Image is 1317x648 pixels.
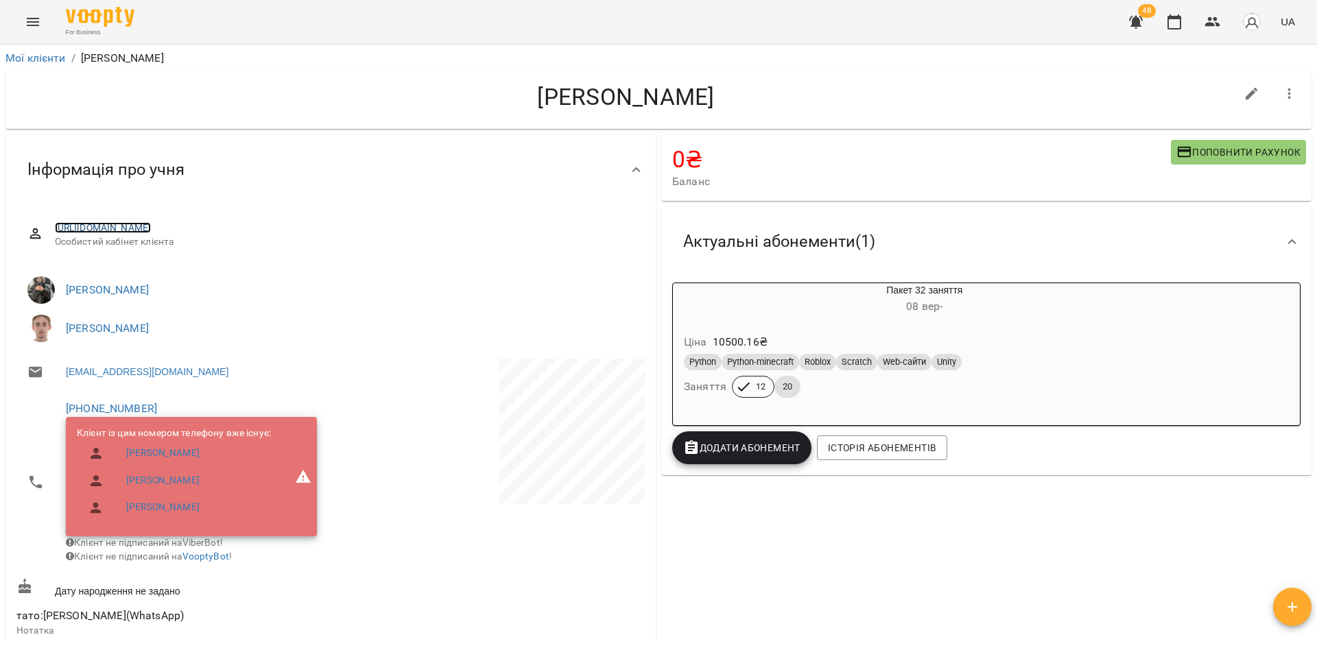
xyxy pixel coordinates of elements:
span: 20 [774,381,800,393]
a: [PERSON_NAME] [66,322,149,335]
a: Мої клієнти [5,51,66,64]
li: / [71,50,75,67]
span: Баланс [672,173,1171,190]
ul: Клієнт із цим номером телефону вже існує: [77,427,271,527]
button: Menu [16,5,49,38]
h4: [PERSON_NAME] [16,83,1235,111]
span: Клієнт не підписаний на ! [66,551,232,562]
span: UA [1281,14,1295,29]
div: Інформація про учня [5,134,656,205]
button: Додати Абонемент [672,431,811,464]
a: [URL][DOMAIN_NAME] [55,222,152,233]
nav: breadcrumb [5,50,1312,67]
div: Пакет 32 заняття [673,283,1176,316]
span: Roblox [799,356,836,368]
span: Особистий кабінет клієнта [55,235,634,249]
p: 10500.16 ₴ [713,334,768,350]
a: [PERSON_NAME] [126,501,200,514]
span: Unity [932,356,962,368]
span: 08 вер - [906,300,942,313]
a: [PHONE_NUMBER] [66,402,157,415]
a: [PERSON_NAME] [126,474,200,488]
span: Python-minecraft [722,356,799,368]
span: Web-сайти [877,356,932,368]
a: [PERSON_NAME] [126,446,200,460]
span: 48 [1138,4,1156,18]
h6: Ціна [684,333,707,352]
span: тато:[PERSON_NAME](WhatsApp) [16,609,184,622]
div: Дату народження не задано [14,575,331,601]
img: Цомпель Олександр Ігорович [27,315,55,342]
button: Історія абонементів [817,435,947,460]
div: Актуальні абонементи(1) [661,206,1312,277]
span: For Business [66,28,134,37]
p: [PERSON_NAME] [81,50,164,67]
span: Додати Абонемент [683,440,800,456]
span: Клієнт не підписаний на ViberBot! [66,537,223,548]
h4: 0 ₴ [672,145,1171,173]
img: Стаховська Анастасія Русланівна [27,276,55,304]
span: Актуальні абонементи ( 1 ) [683,231,875,252]
img: Voopty Logo [66,7,134,27]
span: Поповнити рахунок [1176,144,1301,160]
button: Пакет 32 заняття08 вер- Ціна10500.16₴PythonPython-minecraftRobloxScratchWeb-сайтиUnityЗаняття1220 [673,283,1176,414]
img: avatar_s.png [1242,12,1261,32]
h6: Заняття [684,377,726,396]
p: Нотатка [16,624,328,638]
button: UA [1275,9,1301,34]
a: [PERSON_NAME] [66,283,149,296]
span: Python [684,356,722,368]
span: Scratch [836,356,877,368]
span: 12 [748,381,774,393]
a: [EMAIL_ADDRESS][DOMAIN_NAME] [66,365,228,379]
span: Історія абонементів [828,440,936,456]
button: Поповнити рахунок [1171,140,1306,165]
a: VooptyBot [182,551,229,562]
span: Інформація про учня [27,159,185,180]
